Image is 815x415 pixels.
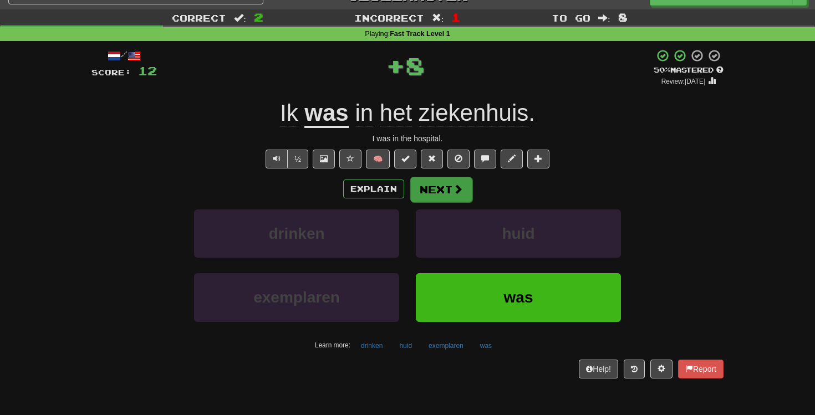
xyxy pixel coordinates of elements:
button: drinken [194,209,399,258]
button: Help! [579,360,618,378]
span: . [349,100,535,126]
div: / [91,49,157,63]
button: huid [416,209,621,258]
button: Next [410,177,472,202]
button: exemplaren [194,273,399,321]
span: To go [552,12,590,23]
span: drinken [268,225,324,242]
div: Mastered [654,65,724,75]
span: Score: [91,68,131,77]
span: 50 % [654,65,670,74]
button: ½ [287,150,308,168]
div: Text-to-speech controls [263,150,308,168]
u: was [304,100,348,128]
span: het [380,100,412,126]
span: in [355,100,373,126]
button: exemplaren [422,337,470,354]
button: drinken [355,337,389,354]
button: Edit sentence (alt+d) [501,150,523,168]
span: 2 [254,11,263,24]
span: Correct [172,12,226,23]
small: Review: [DATE] [661,78,706,85]
button: Discuss sentence (alt+u) [474,150,496,168]
button: Ignore sentence (alt+i) [447,150,470,168]
div: I was in the hospital. [91,133,724,144]
button: Favorite sentence (alt+f) [339,150,361,168]
span: : [598,13,610,23]
span: was [504,289,533,306]
span: + [386,49,405,82]
span: 12 [138,64,157,78]
span: 8 [405,52,425,79]
button: Round history (alt+y) [624,360,645,378]
button: was [416,273,621,321]
button: Show image (alt+x) [313,150,335,168]
span: : [234,13,246,23]
button: huid [393,337,418,354]
span: ziekenhuis [419,100,528,126]
span: 8 [618,11,628,24]
span: huid [502,225,534,242]
span: exemplaren [253,289,340,306]
button: Add to collection (alt+a) [527,150,549,168]
button: Play sentence audio (ctl+space) [266,150,288,168]
button: Explain [343,180,404,198]
strong: Fast Track Level 1 [390,30,450,38]
button: Reset to 0% Mastered (alt+r) [421,150,443,168]
button: was [474,337,498,354]
button: 🧠 [366,150,390,168]
span: : [432,13,444,23]
button: Report [678,360,724,378]
span: Ik [280,100,298,126]
small: Learn more: [315,341,350,349]
button: Set this sentence to 100% Mastered (alt+m) [394,150,416,168]
span: Incorrect [354,12,424,23]
span: 1 [451,11,461,24]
